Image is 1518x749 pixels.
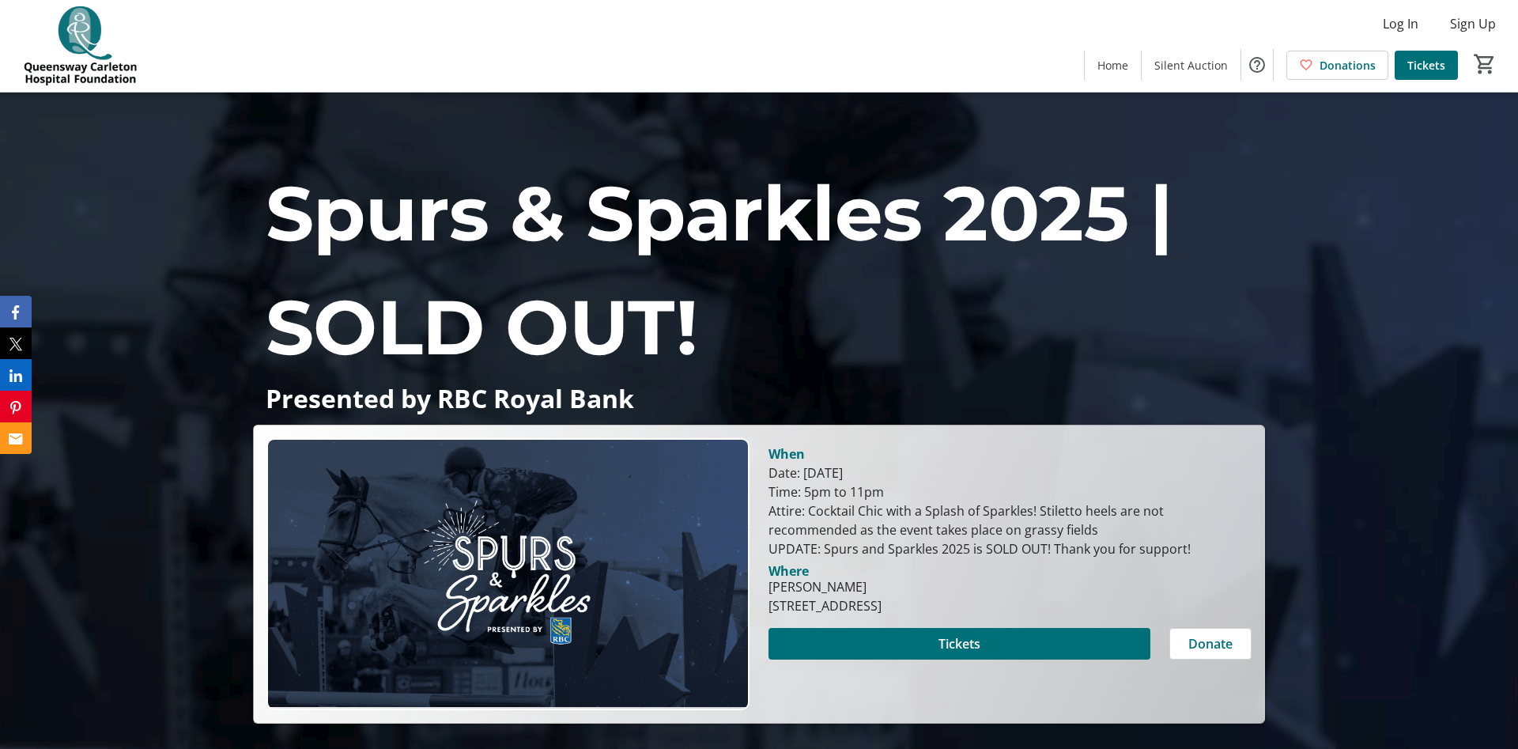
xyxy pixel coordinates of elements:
img: Campaign CTA Media Photo [266,438,750,710]
div: Where [768,565,809,577]
button: Help [1241,49,1273,81]
a: Donations [1286,51,1388,80]
a: Silent Auction [1142,51,1240,80]
p: Presented by RBC Royal Bank [266,384,1252,412]
a: Tickets [1395,51,1458,80]
span: Sign Up [1450,14,1496,33]
span: Donate [1188,634,1233,653]
span: Donations [1320,57,1376,74]
img: QCH Foundation's Logo [9,6,150,85]
span: Silent Auction [1154,57,1228,74]
div: [STREET_ADDRESS] [768,596,882,615]
button: Cart [1471,50,1499,78]
span: Log In [1383,14,1418,33]
span: Tickets [1407,57,1445,74]
div: Date: [DATE] Time: 5pm to 11pm Attire: Cocktail Chic with a Splash of Sparkles! Stiletto heels ar... [768,463,1252,558]
button: Tickets [768,628,1150,660]
button: Sign Up [1437,11,1509,36]
span: Tickets [938,634,980,653]
button: Log In [1370,11,1431,36]
div: [PERSON_NAME] [768,577,882,596]
button: Donate [1169,628,1252,660]
span: Home [1097,57,1128,74]
a: Home [1085,51,1141,80]
span: Spurs & Sparkles 2025 | SOLD OUT! [266,167,1173,373]
div: When [768,444,805,463]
